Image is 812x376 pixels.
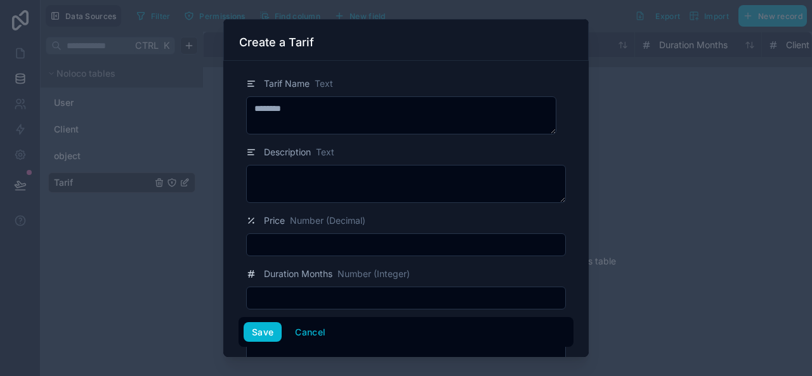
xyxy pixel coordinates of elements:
[264,268,332,280] span: Duration Months
[337,268,410,280] span: Number (Integer)
[290,214,365,227] span: Number (Decimal)
[239,35,314,50] h3: Create a Tarif
[264,214,285,227] span: Price
[264,77,310,90] span: Tarif Name
[244,322,282,342] button: Save
[287,322,334,342] button: Cancel
[316,146,334,159] span: Text
[315,77,333,90] span: Text
[264,146,311,159] span: Description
